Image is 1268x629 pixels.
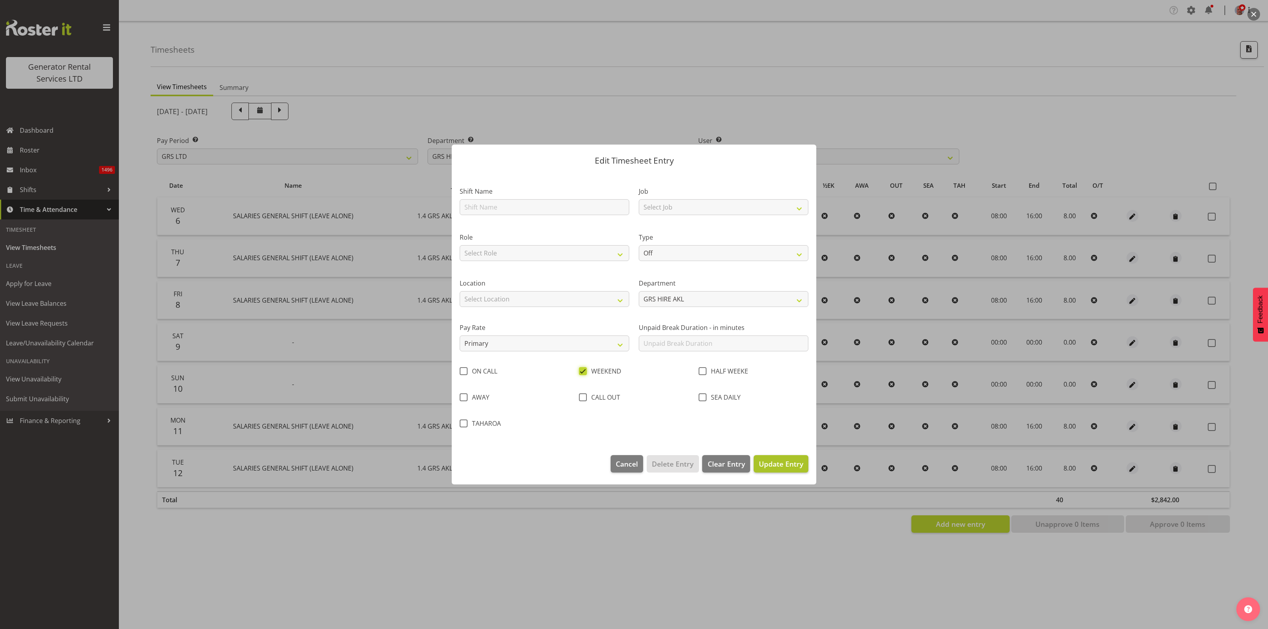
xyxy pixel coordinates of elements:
[460,156,808,165] p: Edit Timesheet Entry
[468,419,501,427] span: TAHAROA
[468,367,497,375] span: ON CALL
[611,455,643,473] button: Cancel
[639,323,808,332] label: Unpaid Break Duration - in minutes
[616,459,638,469] span: Cancel
[639,187,808,196] label: Job
[587,367,621,375] span: WEEKEND
[460,278,629,288] label: Location
[460,187,629,196] label: Shift Name
[639,233,808,242] label: Type
[759,459,803,469] span: Update Entry
[754,455,808,473] button: Update Entry
[468,393,489,401] span: AWAY
[460,233,629,242] label: Role
[652,459,693,469] span: Delete Entry
[1257,295,1264,323] span: Feedback
[702,455,750,473] button: Clear Entry
[707,393,741,401] span: SEA DAILY
[1244,605,1252,613] img: help-xxl-2.png
[460,323,629,332] label: Pay Rate
[587,393,620,401] span: CALL OUT
[647,455,699,473] button: Delete Entry
[708,459,745,469] span: Clear Entry
[707,367,748,375] span: HALF WEEKE
[639,335,808,351] input: Unpaid Break Duration
[460,199,629,215] input: Shift Name
[1253,288,1268,341] button: Feedback - Show survey
[639,278,808,288] label: Department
